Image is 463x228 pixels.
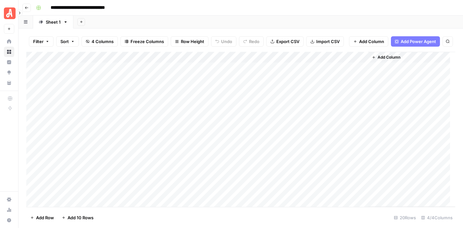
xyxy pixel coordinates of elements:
span: Undo [221,38,232,45]
button: Export CSV [266,36,304,47]
button: Freeze Columns [120,36,168,47]
span: 4 Columns [92,38,114,45]
span: Redo [249,38,259,45]
div: Sheet 1 [46,19,61,25]
span: Export CSV [276,38,299,45]
button: Add Row [26,212,58,223]
a: Browse [4,47,14,57]
span: Add Column [378,54,400,60]
a: Settings [4,194,14,205]
button: Sort [56,36,79,47]
a: Opportunities [4,67,14,78]
button: Redo [239,36,264,47]
button: Help + Support [4,215,14,225]
button: Workspace: Angi [4,5,14,21]
a: Your Data [4,78,14,88]
a: Sheet 1 [33,16,73,28]
span: Row Height [181,38,204,45]
span: Add Column [359,38,384,45]
span: Import CSV [316,38,340,45]
a: Usage [4,205,14,215]
button: Add Column [349,36,388,47]
button: Add Power Agent [391,36,440,47]
span: Add Power Agent [401,38,436,45]
span: Freeze Columns [131,38,164,45]
img: Angi Logo [4,7,16,19]
div: 20 Rows [391,212,419,223]
button: 4 Columns [81,36,118,47]
button: Add 10 Rows [58,212,97,223]
a: Insights [4,57,14,67]
button: Import CSV [306,36,344,47]
button: Add Column [369,53,403,62]
span: Filter [33,38,44,45]
button: Filter [29,36,54,47]
button: Undo [211,36,236,47]
div: 4/4 Columns [419,212,455,223]
span: Sort [60,38,69,45]
span: Add Row [36,214,54,221]
button: Row Height [171,36,208,47]
span: Add 10 Rows [68,214,94,221]
a: Home [4,36,14,47]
